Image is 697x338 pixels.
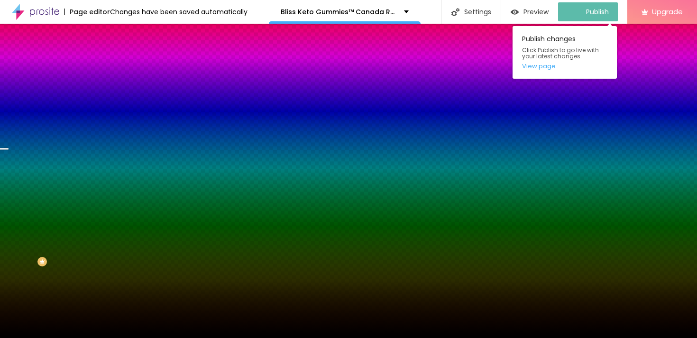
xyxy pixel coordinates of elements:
span: Upgrade [652,8,683,16]
button: Publish [558,2,618,21]
span: Click Publish to go live with your latest changes. [522,47,607,59]
div: Page editor [64,9,110,15]
a: View page [522,63,607,69]
div: Changes have been saved automatically [110,9,248,15]
p: Bliss Keto Gummies™ Canada Review: Benefits, Ingredients, and Side Effects Explained [281,9,397,15]
span: Publish [586,8,609,16]
img: Icone [451,8,459,16]
img: view-1.svg [511,8,519,16]
button: Preview [501,2,558,21]
span: Preview [523,8,549,16]
div: Publish changes [513,26,617,79]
